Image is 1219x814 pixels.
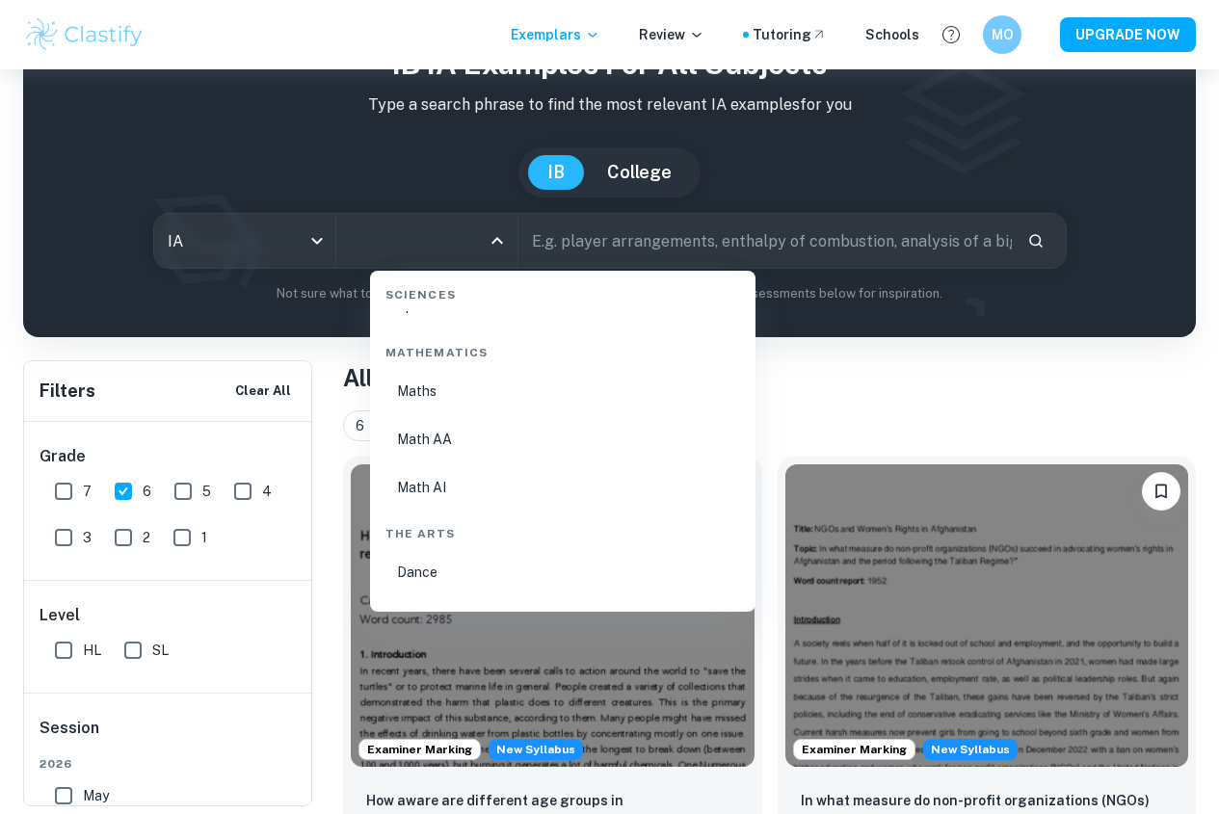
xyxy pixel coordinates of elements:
span: 1 [201,527,207,548]
h6: Grade [40,445,298,468]
button: Help and Feedback [935,18,967,51]
li: Dance [378,550,748,594]
button: IB [528,155,584,190]
h6: Level [40,604,298,627]
button: Clear All [230,377,296,406]
h6: Session [40,717,298,755]
button: Close [484,227,511,254]
button: Search [1020,224,1052,257]
div: Sciences [378,271,748,311]
div: IA [154,214,335,268]
span: 4 [262,481,272,502]
li: Math AA [378,417,748,461]
img: ESS IA example thumbnail: How aware are different age groups in Rz [351,464,755,767]
li: Maths [378,369,748,413]
p: Type a search phrase to find the most relevant IA examples for you [39,93,1180,117]
li: Film [378,598,748,643]
span: New Syllabus [489,739,583,760]
span: Examiner Marking [359,741,480,758]
img: Global Politics Engagement Activity IA example thumbnail: In what measure do non-profit organizati [785,464,1189,767]
span: HL [83,640,101,661]
button: College [588,155,691,190]
div: The Arts [378,510,748,550]
div: Starting from the May 2026 session, the ESS IA requirements have changed. We created this exempla... [489,739,583,760]
button: MO [983,15,1021,54]
h6: Filters [40,378,95,405]
div: Mathematics [378,328,748,369]
input: E.g. player arrangements, enthalpy of combustion, analysis of a big city... [518,214,1012,268]
span: SL [152,640,169,661]
img: Clastify logo [23,15,146,54]
span: 6 [356,415,373,436]
button: UPGRADE NOW [1060,17,1196,52]
li: Math AI [378,465,748,510]
button: Bookmark [1142,472,1180,511]
div: 6 [343,410,396,441]
a: Tutoring [753,24,827,45]
span: 3 [83,527,92,548]
p: Review [639,24,704,45]
span: 2026 [40,755,298,773]
p: Exemplars [511,24,600,45]
span: 5 [202,481,211,502]
h6: MO [992,24,1014,45]
span: Examiner Marking [794,741,914,758]
div: Starting from the May 2026 session, the Global Politics Engagement Activity requirements have cha... [923,739,1018,760]
span: 2 [143,527,150,548]
p: Not sure what to search for? You can always look through our example Internal Assessments below f... [39,284,1180,303]
a: Schools [865,24,919,45]
span: 6 [143,481,151,502]
h1: All IA Examples [343,360,1196,395]
span: New Syllabus [923,739,1018,760]
span: May [83,785,109,806]
span: 7 [83,481,92,502]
